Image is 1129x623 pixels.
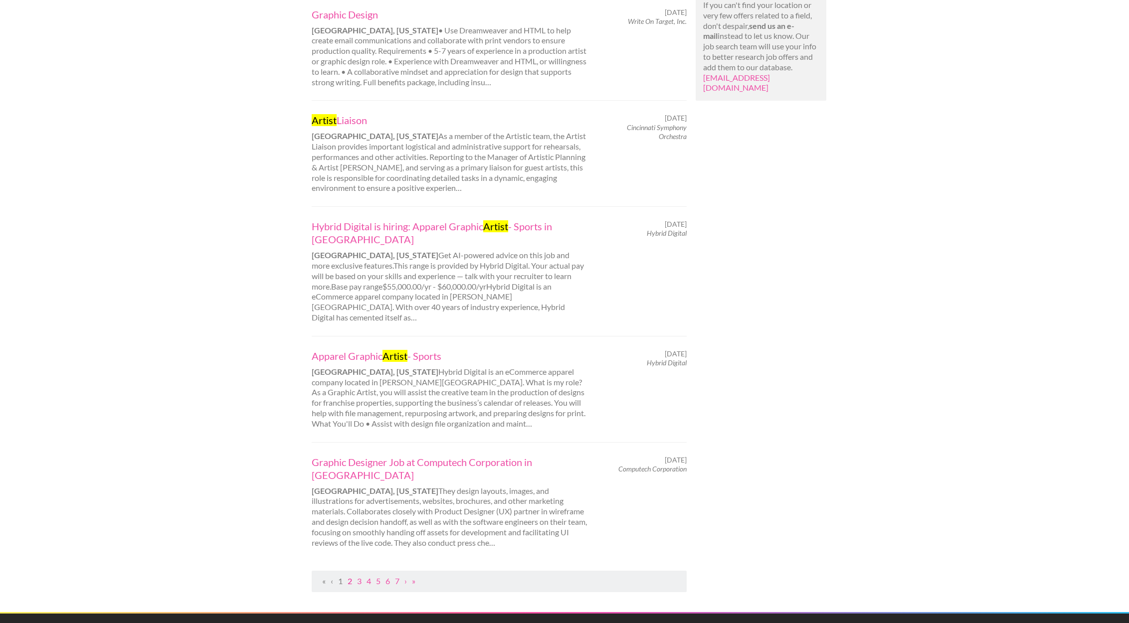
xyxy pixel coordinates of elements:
[647,229,687,237] em: Hybrid Digital
[303,456,597,548] div: They design layouts, images, and illustrations for advertisements, websites, brochures, and other...
[312,486,438,495] strong: [GEOGRAPHIC_DATA], [US_STATE]
[312,367,438,376] strong: [GEOGRAPHIC_DATA], [US_STATE]
[312,131,438,141] strong: [GEOGRAPHIC_DATA], [US_STATE]
[404,576,407,586] a: Next Page
[312,114,337,126] mark: Artist
[348,576,352,586] a: Page 2
[665,456,687,465] span: [DATE]
[312,25,438,35] strong: [GEOGRAPHIC_DATA], [US_STATE]
[357,576,362,586] a: Page 3
[395,576,399,586] a: Page 7
[312,220,589,246] a: Hybrid Digital is hiring: Apparel GraphicArtist- Sports in [GEOGRAPHIC_DATA]
[322,576,326,586] span: First Page
[665,349,687,358] span: [DATE]
[665,114,687,123] span: [DATE]
[376,576,380,586] a: Page 5
[338,576,343,586] a: Page 1
[385,576,390,586] a: Page 6
[618,465,687,473] em: Computech Corporation
[665,8,687,17] span: [DATE]
[703,73,770,93] a: [EMAIL_ADDRESS][DOMAIN_NAME]
[367,576,371,586] a: Page 4
[331,576,333,586] span: Previous Page
[628,17,687,25] em: Write On Target, Inc.
[312,8,589,21] a: Graphic Design
[483,220,508,232] mark: Artist
[303,349,597,429] div: Hybrid Digital is an eCommerce apparel company located in [PERSON_NAME][GEOGRAPHIC_DATA]. What is...
[312,349,589,362] a: Apparel GraphicArtist- Sports
[382,350,407,362] mark: Artist
[312,456,589,481] a: Graphic Designer Job at Computech Corporation in [GEOGRAPHIC_DATA]
[312,250,438,260] strong: [GEOGRAPHIC_DATA], [US_STATE]
[303,114,597,193] div: As a member of the Artistic team, the Artist Liaison provides important logistical and administra...
[303,220,597,323] div: Get AI-powered advice on this job and more exclusive features.This range is provided by Hybrid Di...
[312,114,589,127] a: ArtistLiaison
[303,8,597,88] div: • Use Dreamweaver and HTML to help create email communications and collaborate with print vendors...
[665,220,687,229] span: [DATE]
[647,358,687,367] em: Hybrid Digital
[703,21,794,41] strong: send us an e-mail
[412,576,415,586] a: Last Page, Page 9
[627,123,687,141] em: Cincinnati Symphony Orchestra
